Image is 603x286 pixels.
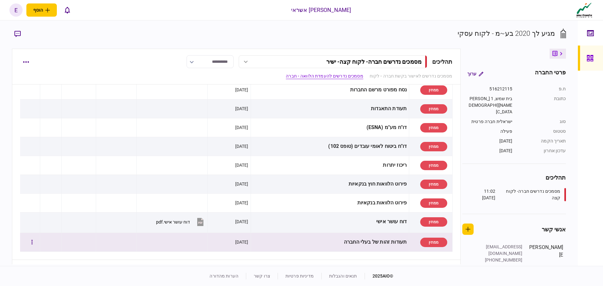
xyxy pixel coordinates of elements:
div: ממתין [420,161,447,170]
div: פירוט הלוואות חוץ בנקאיות [253,177,407,191]
div: [DATE] [235,181,248,187]
button: פתח רשימת התראות [61,3,74,17]
button: דוח עושר אישי.pdf [156,215,205,229]
img: client company logo [575,2,594,18]
div: תהליכים [462,173,566,182]
div: [PERSON_NAME] אשראי [291,6,351,14]
div: [DATE] [235,143,248,149]
button: מסמכים נדרשים חברה- לקוח קצה- ישיר [239,55,427,68]
div: [DATE] [467,148,513,154]
div: אנשי קשר [542,225,566,234]
div: ישראלית חברה פרטית [467,118,513,125]
div: [PHONE_NUMBER] [482,257,523,263]
div: 516212115 [467,86,513,92]
div: סטטוס [519,128,566,135]
div: פרטי החברה [535,68,566,79]
button: פתח תפריט להוספת לקוח [26,3,57,17]
div: דוח עושר אישי [253,215,407,229]
a: מסמכים נדרשים להעמדת הלוואה - חברה [286,73,363,79]
div: פעילה [467,128,513,135]
div: [DATE] [235,200,248,206]
div: ממתין [420,85,447,95]
div: ח.פ [519,86,566,92]
div: ממתין [420,180,447,189]
div: ריכוז יתרות [253,158,407,172]
div: [DATE] [235,105,248,112]
div: [DATE] [235,219,248,225]
div: ממתין [420,238,447,247]
div: ממתין [420,104,447,114]
div: מגיע לך 2020 בעמ [482,263,523,270]
div: © 2025 AIO [365,273,394,279]
div: דוח עושר אישי.pdf [156,219,190,224]
div: תעודת התאגדות [253,102,407,116]
div: כתובת [519,95,566,115]
div: ממתין [420,142,447,151]
a: הערות מהדורה [209,273,238,278]
div: פירוט הלוואות בנקאיות [253,196,407,210]
div: [DATE] [235,162,248,168]
div: תאריך הקמה [519,138,566,144]
div: עדכון אחרון [519,148,566,154]
div: [DATE] [235,124,248,131]
a: צרו קשר [254,273,270,278]
a: מדיניות פרטיות [285,273,314,278]
div: מגיע לך 2020 בע~מ - לקוח עסקי [458,28,555,39]
a: מסמכים נדרשים לאישור בקשת חברה - לקוח [370,73,453,79]
div: מסמכים נדרשים חברה- לקוח קצה - ישיר [326,58,421,65]
div: תעודות זהות של בעלי החברה [253,235,407,249]
div: דו"ח ביטוח לאומי עובדים (טופס 102) [253,139,407,154]
div: מסמכים נדרשים חברה- לקוח קצה [497,188,561,201]
a: מסמכים נדרשים חברה- לקוח קצה11:02 [DATE] [470,188,566,201]
div: נסח מפורט מרשם החברות [253,83,407,97]
div: דו"ח מע"מ (ESNA) [253,121,407,135]
a: תנאים והגבלות [329,273,357,278]
div: [EMAIL_ADDRESS][DOMAIN_NAME] [482,244,523,257]
div: סוג [519,118,566,125]
div: 11:02 [DATE] [470,188,495,201]
div: ממתין [420,217,447,227]
div: בית שמש, 1 [PERSON_NAME][DEMOGRAPHIC_DATA] [467,95,513,115]
div: תהליכים [432,57,453,66]
div: [DATE] [467,138,513,144]
div: ממתין [420,123,447,132]
button: e [9,3,23,17]
div: ממתין [420,198,447,208]
div: [DATE] [235,87,248,93]
div: [PERSON_NAME] [529,244,563,270]
div: [DATE] [235,239,248,245]
button: ערוך [462,68,488,79]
